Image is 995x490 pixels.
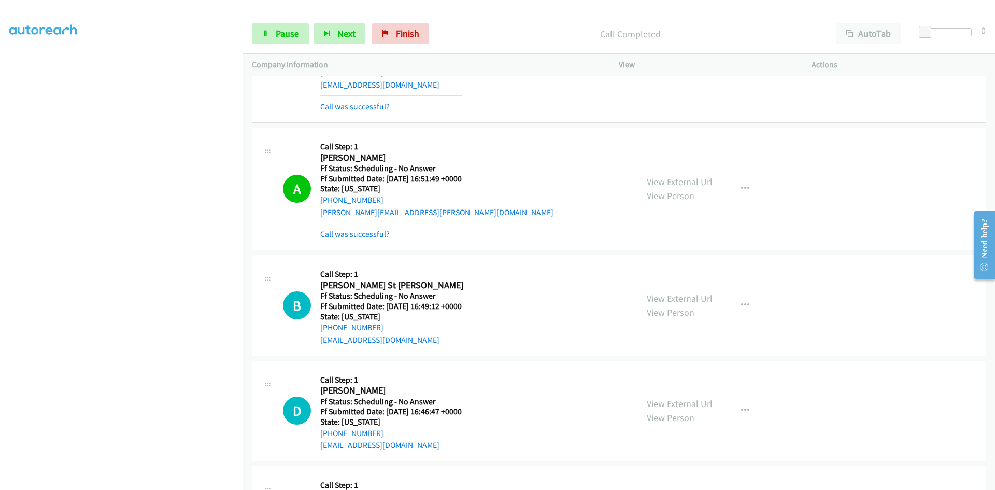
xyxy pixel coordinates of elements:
div: Delay between calls (in seconds) [924,28,972,36]
button: Next [314,23,365,44]
a: [PHONE_NUMBER] [320,428,383,438]
p: Call Completed [443,27,818,41]
h2: [PERSON_NAME] [320,152,553,164]
button: AutoTab [836,23,901,44]
p: Actions [812,59,986,71]
h5: Ff Submitted Date: [DATE] 16:46:47 +0000 [320,407,462,417]
a: View Person [647,412,694,424]
h5: Ff Status: Scheduling - No Answer [320,291,463,301]
h5: State: [US_STATE] [320,184,553,194]
h2: [PERSON_NAME] [320,385,462,397]
a: [PHONE_NUMBER] [320,195,383,205]
p: Company Information [252,59,600,71]
a: Call was successful? [320,229,390,239]
h1: A [283,175,311,203]
h5: State: [US_STATE] [320,312,463,322]
h2: [PERSON_NAME] St [PERSON_NAME] [320,279,463,291]
span: Finish [396,27,419,39]
h5: Call Step: 1 [320,375,462,385]
a: View External Url [647,398,713,410]
h5: Ff Status: Scheduling - No Answer [320,397,462,407]
h5: Call Step: 1 [320,142,553,152]
a: Call was successful? [320,102,390,111]
iframe: Resource Center [965,204,995,286]
h5: Call Step: 1 [320,269,463,279]
div: The call is yet to be attempted [283,291,311,319]
a: View External Url [647,292,713,304]
a: View External Url [647,176,713,188]
a: Pause [252,23,309,44]
a: View Person [647,306,694,318]
h5: Ff Submitted Date: [DATE] 16:49:12 +0000 [320,301,463,312]
a: [PHONE_NUMBER] [320,323,383,332]
p: View [619,59,793,71]
a: [EMAIL_ADDRESS][DOMAIN_NAME] [320,80,439,90]
span: Pause [276,27,299,39]
h5: Ff Submitted Date: [DATE] 16:51:49 +0000 [320,174,553,184]
a: View Person [647,190,694,202]
h1: B [283,291,311,319]
span: Next [337,27,356,39]
h5: Ff Status: Scheduling - No Answer [320,163,553,174]
a: [EMAIL_ADDRESS][DOMAIN_NAME] [320,440,439,450]
h1: D [283,397,311,425]
div: 0 [981,23,986,37]
a: Finish [372,23,429,44]
a: [EMAIL_ADDRESS][DOMAIN_NAME] [320,335,439,345]
a: [PERSON_NAME][EMAIL_ADDRESS][PERSON_NAME][DOMAIN_NAME] [320,207,553,217]
h5: State: [US_STATE] [320,417,462,427]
